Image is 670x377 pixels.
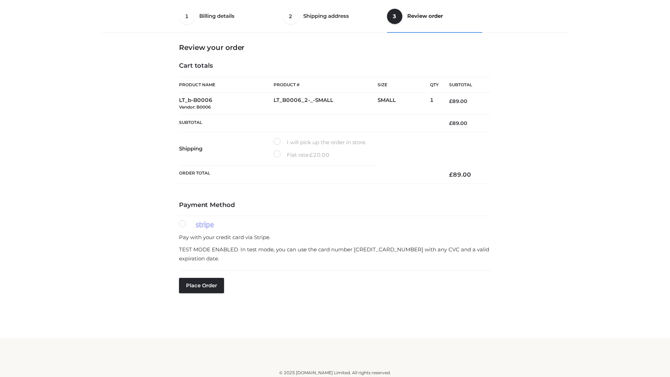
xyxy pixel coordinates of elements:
th: Order Total [179,165,439,184]
td: SMALL [378,93,430,115]
th: Subtotal [439,77,491,93]
p: TEST MODE ENABLED. In test mode, you can use the card number [CREDIT_CARD_NUMBER] with any CVC an... [179,245,491,263]
bdi: 89.00 [449,171,471,178]
h3: Review your order [179,43,491,52]
th: Size [378,77,426,93]
span: £ [449,98,452,104]
th: Product Name [179,77,274,93]
th: Product # [274,77,378,93]
small: Vendor: B0006 [179,104,211,110]
span: £ [449,171,453,178]
span: £ [449,120,452,126]
bdi: 20.00 [310,151,329,158]
bdi: 89.00 [449,98,467,104]
th: Shipping [179,132,274,165]
label: Flat rate: [274,150,329,160]
div: © 2025 [DOMAIN_NAME] Limited. All rights reserved. [104,369,566,376]
bdi: 89.00 [449,120,467,126]
label: I will pick up the order in store. [274,138,366,147]
td: LT_b-B0006 [179,93,274,115]
h4: Cart totals [179,62,491,70]
td: 1 [430,93,439,115]
button: Place order [179,278,224,293]
th: Subtotal [179,114,439,132]
h4: Payment Method [179,201,491,209]
p: Pay with your credit card via Stripe. [179,233,491,242]
th: Qty [430,77,439,93]
span: £ [310,151,313,158]
td: LT_B0006_2-_-SMALL [274,93,378,115]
